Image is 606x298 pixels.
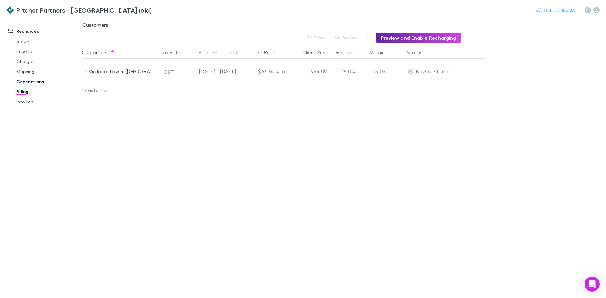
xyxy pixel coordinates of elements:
button: Billing Start - End [199,46,245,59]
button: Got Feedback? [533,7,579,14]
a: Imports [10,46,85,56]
a: Connections [10,77,85,87]
div: Victoria Tower ([GEOGRAPHIC_DATA]) Pty Ltd [89,59,156,84]
button: Client Price [302,46,336,59]
img: Pitcher Partners - Adelaide (old)'s Logo [6,6,14,14]
button: Discount [334,46,362,59]
a: Mapping [10,67,85,77]
button: List Price [255,46,283,59]
span: Customers [82,22,108,30]
p: 15.0% [370,67,386,75]
button: Search [332,34,361,42]
span: New customer [416,68,451,74]
button: Preview and Enable Recharging [376,33,461,43]
div: $63.64 [239,59,276,84]
button: GST [161,67,177,77]
h3: Pitcher Partners - [GEOGRAPHIC_DATA] (old) [16,6,152,14]
a: Setup [10,36,85,46]
div: $54.09 [292,59,330,84]
button: Filter [304,34,328,42]
div: 15.0% [330,59,367,84]
div: 1 customer [82,84,157,96]
a: Charges [10,56,85,67]
a: Invoices [10,97,85,107]
button: Customers [82,46,115,59]
a: Pitcher Partners - [GEOGRAPHIC_DATA] (old) [3,3,156,18]
div: Victoria Tower ([GEOGRAPHIC_DATA]) Pty LtdGST[DATE] - [DATE]$63.64AUD$54.0915.0%15.0%EditNew cust... [82,59,488,84]
button: Status [407,46,430,59]
button: Margin [369,46,392,59]
span: AUD [276,69,285,74]
a: Recharges [1,26,85,36]
a: Billing [10,87,85,97]
button: Tax Rate [160,46,188,59]
div: Open Intercom Messenger [585,277,600,292]
div: [DATE] - [DATE] [184,59,236,84]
